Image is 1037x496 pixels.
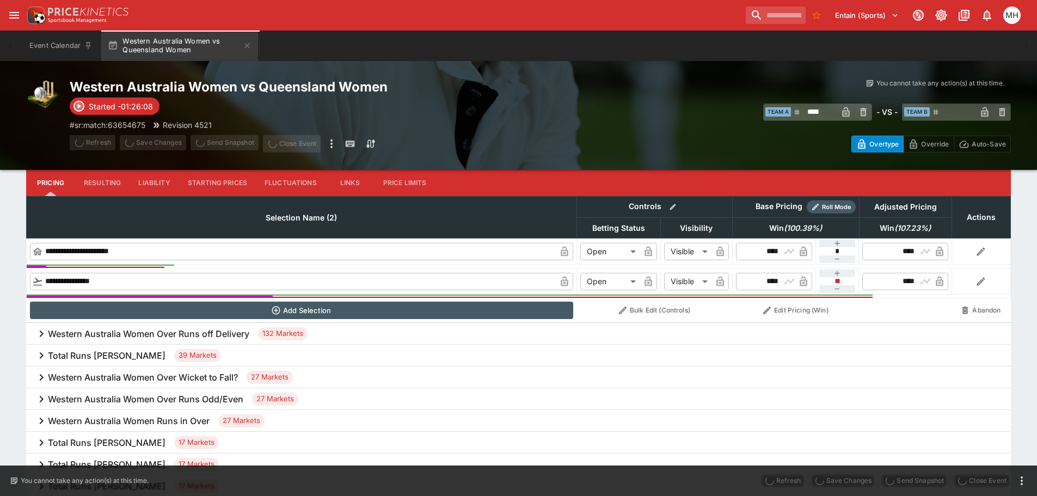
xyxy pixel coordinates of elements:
[955,302,1007,319] button: Abandon
[24,4,46,26] img: PriceKinetics Logo
[4,5,24,25] button: open drawer
[876,78,1004,88] p: You cannot take any action(s) at this time.
[218,415,265,426] span: 27 Markets
[70,119,145,131] p: Copy To Clipboard
[765,107,791,117] span: Team A
[876,106,898,118] h6: - VS -
[48,372,238,383] h6: Western Australia Women Over Wicket to Fall?
[664,243,711,260] div: Visible
[851,136,1011,152] div: Start From
[851,136,904,152] button: Overtype
[668,222,725,235] span: Visibility
[48,459,165,470] h6: Total Runs [PERSON_NAME]
[48,328,249,340] h6: Western Australia Women Over Runs off Delivery
[868,222,943,235] span: Win(107.23%)
[75,170,130,196] button: Resulting
[580,243,640,260] div: Open
[163,119,212,131] p: Revision 4521
[48,8,128,16] img: PriceKinetics
[1003,7,1021,24] div: Michael Hutchinson
[252,394,298,405] span: 27 Markets
[247,372,293,383] span: 27 Markets
[784,222,822,235] em: ( 100.39 %)
[954,5,974,25] button: Documentation
[174,350,221,361] span: 39 Markets
[48,415,210,427] h6: Western Australia Women Runs in Over
[751,200,807,213] div: Base Pricing
[894,222,931,235] em: ( 107.23 %)
[807,200,856,213] div: Show/hide Price Roll mode configuration.
[26,170,75,196] button: Pricing
[375,170,435,196] button: Price Limits
[48,18,107,23] img: Sportsbook Management
[130,170,179,196] button: Liability
[972,138,1006,150] p: Auto-Save
[921,138,949,150] p: Override
[818,203,856,212] span: Roll Mode
[576,196,732,217] th: Controls
[326,170,375,196] button: Links
[580,273,640,290] div: Open
[735,302,856,319] button: Edit Pricing (Win)
[580,302,729,319] button: Bulk Edit (Controls)
[1000,3,1024,27] button: Michael Hutchinson
[70,78,541,95] h2: Copy To Clipboard
[869,138,899,150] p: Overtype
[30,302,574,319] button: Add Selection
[808,7,825,24] button: No Bookmarks
[26,78,61,113] img: cricket.png
[952,196,1010,238] th: Actions
[174,437,219,448] span: 17 Markets
[48,437,165,449] h6: Total Runs [PERSON_NAME]
[859,196,952,217] th: Adjusted Pricing
[179,170,256,196] button: Starting Prices
[580,222,657,235] span: Betting Status
[89,101,153,112] p: Started -01:26:08
[325,135,338,152] button: more
[256,170,326,196] button: Fluctuations
[909,5,928,25] button: Connected to PK
[258,328,308,339] span: 132 Markets
[931,5,951,25] button: Toggle light/dark mode
[101,30,258,61] button: Western Australia Women vs Queensland Women
[23,30,99,61] button: Event Calendar
[174,459,219,470] span: 17 Markets
[903,136,954,152] button: Override
[48,350,165,362] h6: Total Runs [PERSON_NAME]
[829,7,905,24] button: Select Tenant
[664,273,711,290] div: Visible
[254,211,349,224] span: Selection Name (2)
[977,5,997,25] button: Notifications
[757,222,834,235] span: Win(100.39%)
[746,7,806,24] input: search
[48,394,243,405] h6: Western Australia Women Over Runs Odd/Even
[954,136,1011,152] button: Auto-Save
[666,200,680,214] button: Bulk edit
[1015,474,1028,487] button: more
[904,107,930,117] span: Team B
[21,476,149,486] p: You cannot take any action(s) at this time.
